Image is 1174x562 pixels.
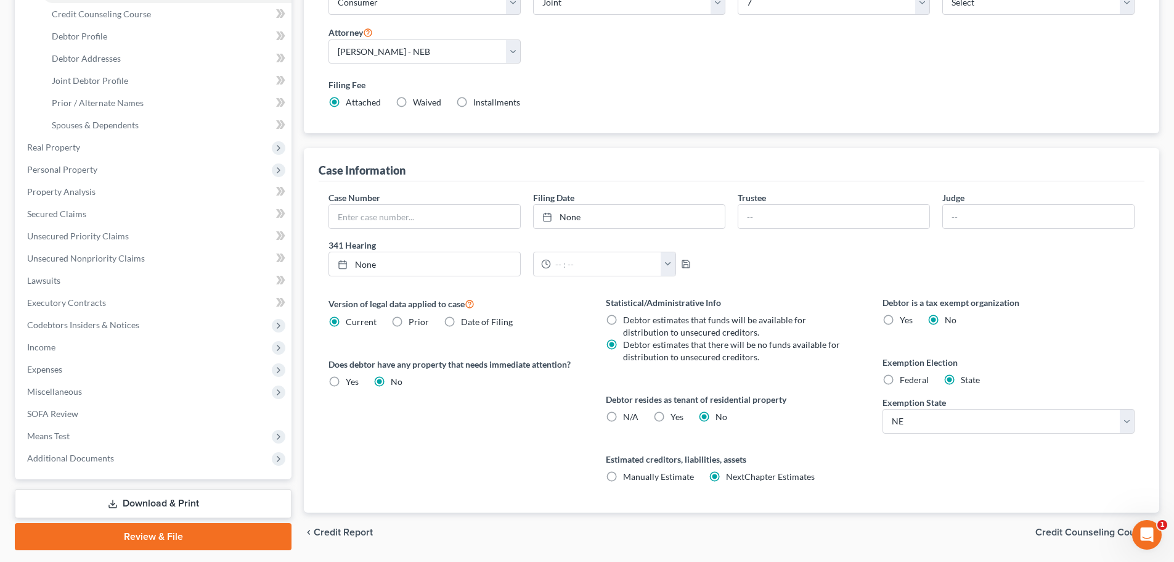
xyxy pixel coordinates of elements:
span: Spouses & Dependents [52,120,139,130]
span: No [945,315,956,325]
span: Secured Claims [27,209,86,219]
span: Yes [671,411,683,422]
label: Exemption State [883,396,946,409]
a: None [329,252,520,276]
a: Credit Counseling Course [42,3,291,25]
input: -- : -- [551,252,661,276]
input: Enter case number... [329,205,520,228]
label: Attorney [328,25,373,39]
button: Credit Counseling Course chevron_right [1035,527,1159,537]
label: 341 Hearing [322,239,732,252]
span: Property Analysis [27,186,96,197]
a: SOFA Review [17,403,291,425]
input: -- [943,205,1134,228]
a: Lawsuits [17,270,291,292]
a: Debtor Addresses [42,48,291,70]
span: Codebtors Insiders & Notices [27,320,139,330]
span: Unsecured Priority Claims [27,231,129,241]
span: Expenses [27,364,62,374]
span: Real Property [27,142,80,152]
a: None [534,205,725,228]
span: Credit Counseling Course [1035,527,1149,537]
label: Does debtor have any property that needs immediate attention? [328,358,581,371]
label: Debtor resides as tenant of residential property [606,393,858,406]
span: 1 [1157,520,1167,530]
span: Manually Estimate [623,471,694,482]
span: Yes [346,376,359,387]
iframe: Intercom live chat [1132,520,1162,550]
button: chevron_left Credit Report [304,527,373,537]
span: No [391,376,402,387]
span: Additional Documents [27,453,114,463]
label: Trustee [738,191,766,204]
span: State [961,374,980,385]
span: Lawsuits [27,275,60,286]
span: Joint Debtor Profile [52,75,128,86]
span: Debtor estimates that funds will be available for distribution to unsecured creditors. [623,315,806,337]
span: Personal Property [27,164,97,175]
span: Prior / Alternate Names [52,97,144,108]
span: Credit Counseling Course [52,9,151,19]
span: Current [346,316,377,327]
span: Date of Filing [461,316,513,327]
label: Case Number [328,191,380,204]
a: Executory Contracts [17,292,291,314]
span: SOFA Review [27,408,78,419]
a: Prior / Alternate Names [42,92,291,114]
span: Means Test [27,431,70,441]
span: Income [27,342,55,352]
span: Executory Contracts [27,297,106,308]
a: Property Analysis [17,181,291,203]
span: Miscellaneous [27,386,82,397]
label: Filing Date [533,191,574,204]
span: NextChapter Estimates [726,471,815,482]
span: Credit Report [314,527,373,537]
span: Prior [409,316,429,327]
i: chevron_left [304,527,314,537]
label: Version of legal data applied to case [328,296,581,311]
a: Review & File [15,523,291,550]
label: Exemption Election [883,356,1135,369]
span: Installments [473,97,520,107]
span: Yes [900,315,913,325]
span: No [715,411,727,422]
span: N/A [623,411,638,422]
label: Estimated creditors, liabilities, assets [606,453,858,466]
span: Attached [346,97,381,107]
a: Debtor Profile [42,25,291,48]
span: Debtor estimates that there will be no funds available for distribution to unsecured creditors. [623,339,840,362]
a: Spouses & Dependents [42,114,291,136]
label: Statistical/Administrative Info [606,296,858,309]
span: Debtor Profile [52,31,107,41]
span: Unsecured Nonpriority Claims [27,253,145,263]
span: Debtor Addresses [52,53,121,64]
a: Download & Print [15,489,291,518]
a: Unsecured Nonpriority Claims [17,247,291,270]
label: Judge [942,191,964,204]
span: Waived [413,97,441,107]
a: Secured Claims [17,203,291,225]
span: Federal [900,374,929,385]
a: Unsecured Priority Claims [17,225,291,247]
a: Joint Debtor Profile [42,70,291,92]
label: Filing Fee [328,78,1135,91]
div: Case Information [319,163,406,178]
input: -- [738,205,929,228]
label: Debtor is a tax exempt organization [883,296,1135,309]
